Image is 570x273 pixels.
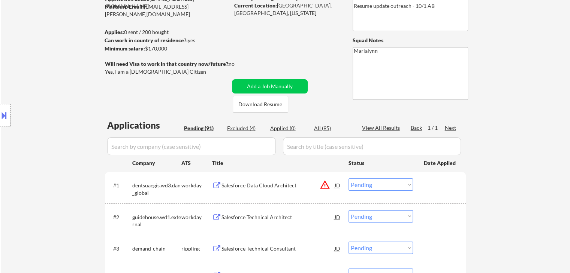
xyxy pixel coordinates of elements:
[181,214,212,221] div: workday
[132,245,181,252] div: demand-chain
[234,2,340,16] div: [GEOGRAPHIC_DATA], [GEOGRAPHIC_DATA], [US_STATE]
[221,245,335,252] div: Salesforce Technical Consultant
[227,125,265,132] div: Excluded (4)
[113,245,126,252] div: #3
[105,3,229,18] div: [EMAIL_ADDRESS][PERSON_NAME][DOMAIN_NAME]
[411,124,423,132] div: Back
[105,68,232,76] div: Yes, I am a [DEMOGRAPHIC_DATA] Citizen
[132,214,181,228] div: guidehouse.wd1.external
[105,28,229,36] div: 0 sent / 200 bought
[424,159,457,167] div: Date Applied
[362,124,402,132] div: View All Results
[105,45,229,52] div: $170,000
[181,182,212,189] div: workday
[105,37,188,43] strong: Can work in country of residence?:
[445,124,457,132] div: Next
[270,125,308,132] div: Applied (0)
[113,182,126,189] div: #1
[212,159,341,167] div: Title
[314,125,352,132] div: All (95)
[105,37,227,44] div: yes
[320,180,330,190] button: warning_amber
[132,159,181,167] div: Company
[181,159,212,167] div: ATS
[107,137,276,155] input: Search by company (case sensitive)
[221,214,335,221] div: Salesforce Technical Architect
[113,214,126,221] div: #2
[181,245,212,252] div: rippling
[105,29,124,35] strong: Applies:
[428,124,445,132] div: 1 / 1
[107,121,181,130] div: Applications
[105,3,144,10] strong: Mailslurp Email:
[283,137,461,155] input: Search by title (case sensitive)
[234,2,277,9] strong: Current Location:
[353,37,468,44] div: Squad Notes
[334,242,341,255] div: JD
[233,96,288,113] button: Download Resume
[334,210,341,224] div: JD
[105,45,145,52] strong: Minimum salary:
[232,79,308,93] button: Add a Job Manually
[229,60,250,68] div: no
[105,61,230,67] strong: Will need Visa to work in that country now/future?:
[184,125,221,132] div: Pending (91)
[334,178,341,192] div: JD
[132,182,181,196] div: dentsuaegis.wd3.dan_global
[221,182,335,189] div: Salesforce Data Cloud Architect
[349,156,413,169] div: Status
